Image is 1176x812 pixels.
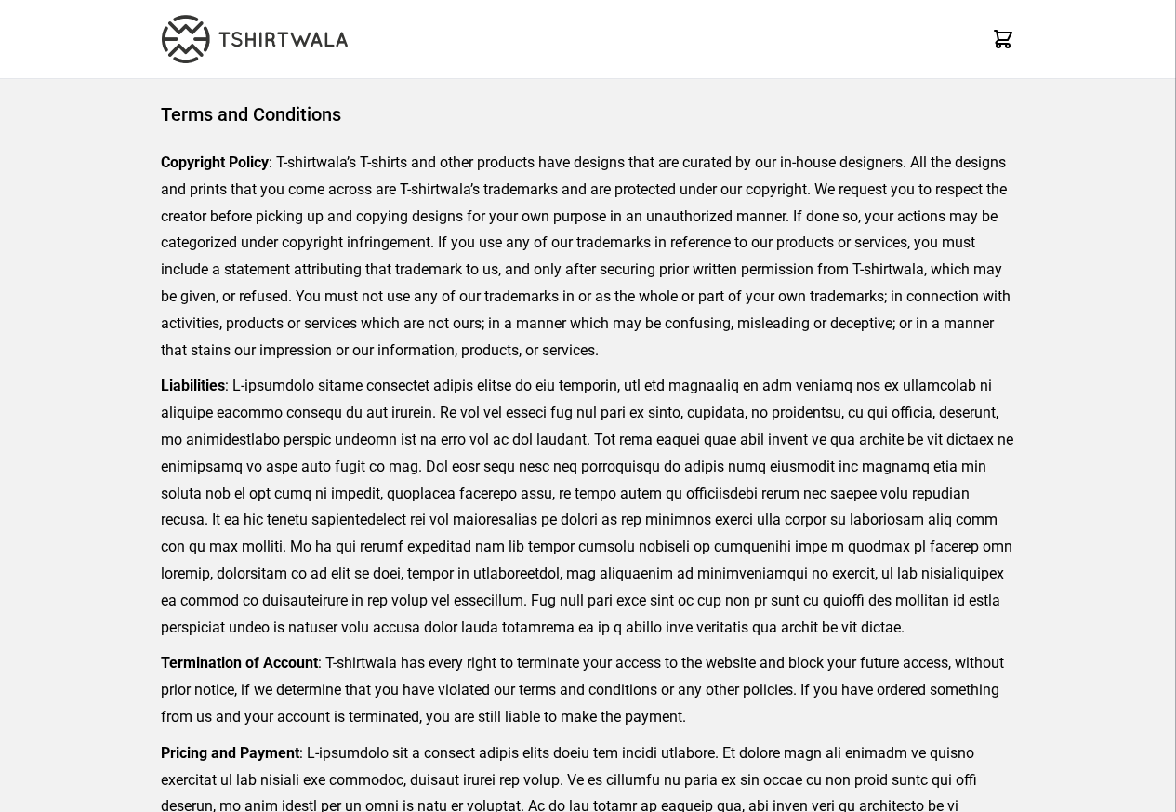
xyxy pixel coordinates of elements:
p: : L-ipsumdolo sitame consectet adipis elitse do eiu temporin, utl etd magnaaliq en adm veniamq no... [161,373,1015,641]
strong: Copyright Policy [161,153,269,171]
p: : T-shirtwala’s T-shirts and other products have designs that are curated by our in-house designe... [161,150,1015,364]
p: : T-shirtwala has every right to terminate your access to the website and block your future acces... [161,650,1015,730]
strong: Liabilities [161,377,225,394]
img: TW-LOGO-400-104.png [162,15,348,63]
strong: Termination of Account [161,654,318,672]
strong: Pricing and Payment [161,744,299,762]
h1: Terms and Conditions [161,101,1015,127]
